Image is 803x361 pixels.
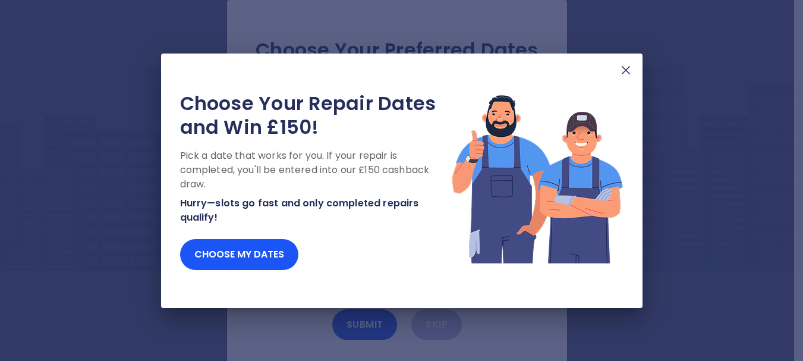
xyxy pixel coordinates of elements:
button: Choose my dates [180,239,298,270]
img: Lottery [451,92,623,265]
p: Hurry—slots go fast and only completed repairs qualify! [180,196,451,225]
h2: Choose Your Repair Dates and Win £150! [180,92,451,139]
p: Pick a date that works for you. If your repair is completed, you'll be entered into our £150 cash... [180,149,451,192]
img: X Mark [619,63,633,77]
